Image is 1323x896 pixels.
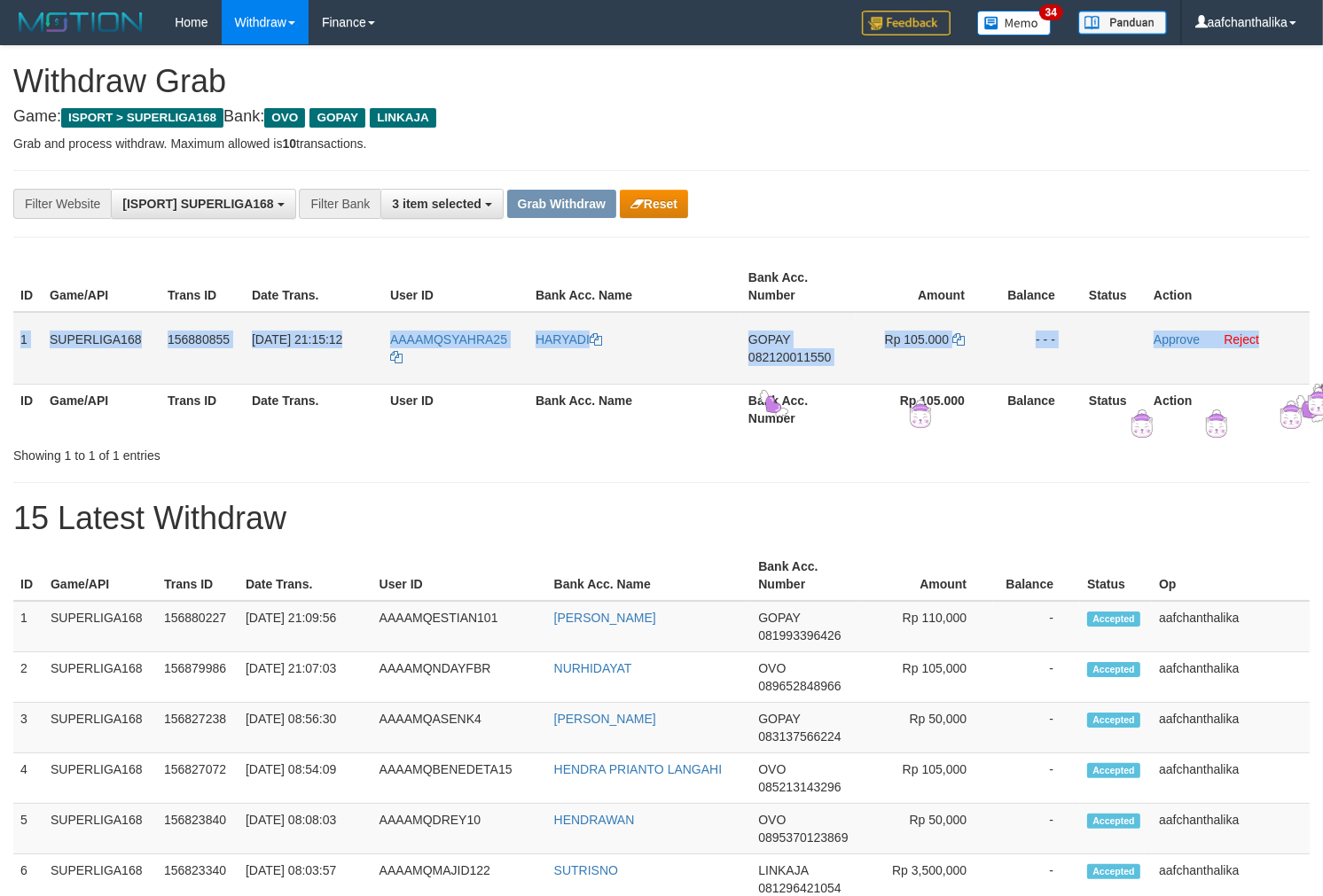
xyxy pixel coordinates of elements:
th: Bank Acc. Number [751,550,862,601]
img: MOTION_logo.png [13,9,148,35]
img: Button%20Memo.svg [977,11,1052,35]
span: Accepted [1087,713,1140,728]
span: 3 item selected [392,197,481,211]
a: HENDRA PRIANTO LANGAHI [554,762,723,776]
th: Balance [991,261,1082,312]
td: AAAAMQDREY10 [372,804,547,854]
th: Bank Acc. Name [528,261,741,312]
button: Reset [620,190,688,218]
td: [DATE] 08:54:09 [239,753,372,804]
td: - [993,703,1080,753]
td: SUPERLIGA168 [43,703,157,753]
span: GOPAY [309,108,365,128]
td: - - - [991,312,1082,385]
td: 156827238 [157,703,239,753]
td: [DATE] 08:56:30 [239,703,372,753]
span: GOPAY [758,611,800,625]
td: SUPERLIGA168 [43,753,157,804]
span: OVO [264,108,305,128]
td: aafchanthalika [1152,652,1310,703]
span: OVO [758,813,786,827]
th: Op [1152,550,1310,601]
th: Date Trans. [245,384,383,434]
span: GOPAY [758,712,800,726]
span: LINKAJA [370,108,436,128]
th: Bank Acc. Name [528,384,741,434]
span: Accepted [1087,864,1140,879]
td: 3 [13,703,43,753]
td: 156823840 [157,804,239,854]
a: [PERSON_NAME] [554,611,656,625]
td: 156879986 [157,652,239,703]
th: Balance [991,384,1082,434]
a: SUTRISNO [554,863,618,877]
td: aafchanthalika [1152,804,1310,854]
th: User ID [383,384,528,434]
th: Action [1147,261,1310,312]
td: Rp 50,000 [862,804,993,854]
span: Copy 081296421054 to clipboard [758,881,841,895]
td: - [993,601,1080,652]
th: ID [13,261,43,312]
th: Trans ID [157,550,239,601]
a: [PERSON_NAME] [554,712,656,726]
td: AAAAMQASENK4 [372,703,547,753]
span: OVO [758,762,786,776]
td: 156827072 [157,753,239,804]
span: Copy 089652848966 to clipboard [758,679,841,693]
th: ID [13,550,43,601]
td: SUPERLIGA168 [43,804,157,854]
button: 3 item selected [380,189,503,219]
th: Balance [993,550,1080,601]
td: [DATE] 21:09:56 [239,601,372,652]
th: Trans ID [160,261,245,312]
img: panduan.png [1078,11,1167,35]
th: ID [13,384,43,434]
span: Accepted [1087,814,1140,829]
td: AAAAMQESTIAN101 [372,601,547,652]
h4: Game: Bank: [13,108,1310,126]
h1: Withdraw Grab [13,64,1310,99]
span: LINKAJA [758,863,808,877]
span: Accepted [1087,612,1140,627]
div: Showing 1 to 1 of 1 entries [13,440,538,464]
th: Game/API [43,550,157,601]
span: Copy 081993396426 to clipboard [758,628,841,643]
th: Trans ID [160,384,245,434]
td: Rp 105,000 [862,753,993,804]
span: Copy 0895370123869 to clipboard [758,830,848,845]
th: Bank Acc. Name [547,550,752,601]
img: Feedback.jpg [862,11,951,35]
span: ISPORT > SUPERLIGA168 [61,108,223,128]
span: Copy 082120011550 to clipboard [748,350,831,364]
div: Filter Bank [299,189,380,219]
td: Rp 50,000 [862,703,993,753]
span: AAAAMQSYAHRA25 [390,332,507,347]
td: Rp 105,000 [862,652,993,703]
span: [DATE] 21:15:12 [252,332,342,347]
button: Grab Withdraw [507,190,616,218]
span: Copy 083137566224 to clipboard [758,729,841,744]
th: Amount [856,261,991,312]
th: Date Trans. [245,261,383,312]
span: 34 [1039,4,1063,20]
span: [ISPORT] SUPERLIGA168 [122,197,273,211]
a: Copy 105000 to clipboard [952,332,965,347]
th: Action [1147,384,1310,434]
th: User ID [372,550,547,601]
a: Approve [1154,332,1200,347]
a: NURHIDAYAT [554,661,632,675]
th: Game/API [43,261,160,312]
td: 1 [13,601,43,652]
th: Status [1082,261,1147,312]
th: Game/API [43,384,160,434]
td: Rp 110,000 [862,601,993,652]
td: 4 [13,753,43,804]
th: Rp 105.000 [856,384,991,434]
th: Bank Acc. Number [741,384,856,434]
p: Grab and process withdraw. Maximum allowed is transactions. [13,135,1310,152]
td: [DATE] 08:08:03 [239,804,372,854]
td: aafchanthalika [1152,601,1310,652]
strong: 10 [282,136,296,151]
span: GOPAY [748,332,790,347]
